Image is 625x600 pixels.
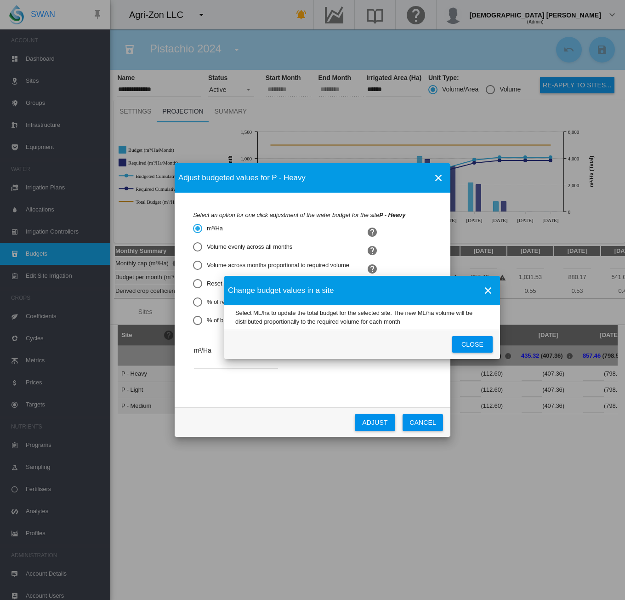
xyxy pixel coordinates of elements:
[228,285,476,296] span: Change budget values in a site
[479,281,497,300] button: icon-close
[235,309,489,326] div: Select ML/ha to update the total budget for the selected site. The new ML/ha volume will be distr...
[224,276,500,359] md-dialog: Select ML/ha ...
[452,336,493,353] button: Close
[483,285,494,296] md-icon: icon-close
